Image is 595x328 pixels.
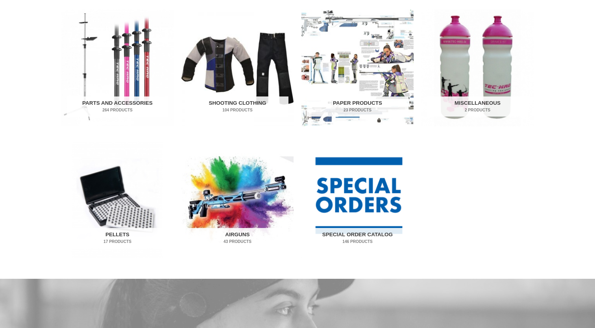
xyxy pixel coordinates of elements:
[181,141,294,258] img: Airguns
[301,9,414,126] img: Paper Products
[301,141,414,258] a: Visit product category Special Order Catalog
[67,107,168,113] mark: 264 Products
[307,96,408,117] h2: Paper Products
[67,228,168,248] h2: Pellets
[67,96,168,117] h2: Parts and Accessories
[181,9,294,126] img: Shooting Clothing
[67,239,168,245] mark: 17 Products
[61,141,174,258] img: Pellets
[61,141,174,258] a: Visit product category Pellets
[301,9,414,126] a: Visit product category Paper Products
[181,9,294,126] a: Visit product category Shooting Clothing
[427,107,528,113] mark: 2 Products
[181,141,294,258] a: Visit product category Airguns
[427,96,528,117] h2: Miscellaneous
[307,239,408,245] mark: 146 Products
[187,228,288,248] h2: Airguns
[301,141,414,258] img: Special Order Catalog
[61,9,174,126] a: Visit product category Parts and Accessories
[421,9,534,126] img: Miscellaneous
[421,9,534,126] a: Visit product category Miscellaneous
[187,107,288,113] mark: 104 Products
[307,228,408,248] h2: Special Order Catalog
[307,107,408,113] mark: 23 Products
[187,96,288,117] h2: Shooting Clothing
[187,239,288,245] mark: 43 Products
[61,9,174,126] img: Parts and Accessories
